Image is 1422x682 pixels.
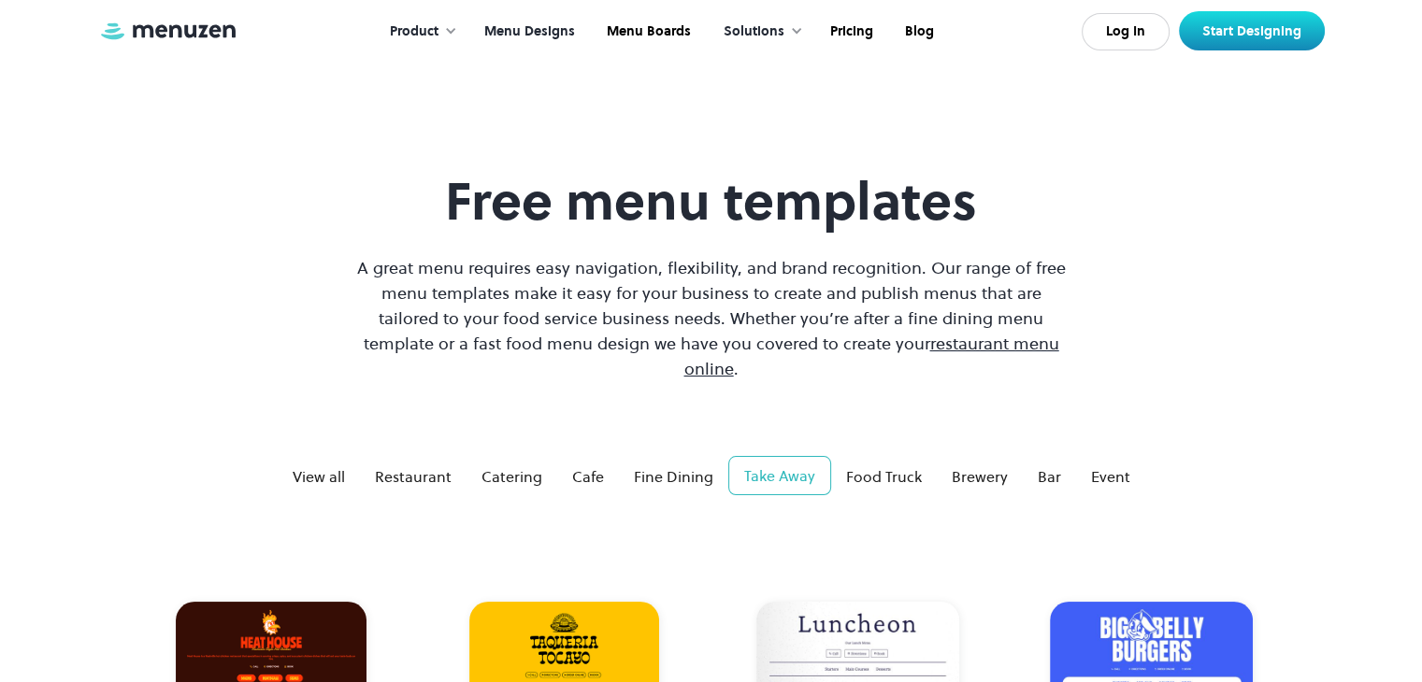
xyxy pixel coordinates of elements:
a: Blog [887,3,948,61]
div: Solutions [705,3,812,61]
a: Menu Boards [589,3,705,61]
a: Pricing [812,3,887,61]
div: Product [390,21,438,42]
a: Menu Designs [467,3,589,61]
div: Take Away [744,464,815,487]
div: Bar [1038,465,1061,488]
div: Restaurant [375,465,452,488]
div: Cafe [572,465,604,488]
div: Fine Dining [634,465,713,488]
h1: Free menu templates [352,170,1070,233]
div: Brewery [952,465,1008,488]
div: Food Truck [846,465,922,488]
div: Product [371,3,467,61]
a: Start Designing [1179,11,1325,50]
div: View all [293,465,345,488]
div: Event [1091,465,1130,488]
div: Solutions [724,21,784,42]
p: A great menu requires easy navigation, flexibility, and brand recognition. Our range of free menu... [352,255,1070,381]
div: Catering [481,465,542,488]
a: Log In [1082,13,1170,50]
